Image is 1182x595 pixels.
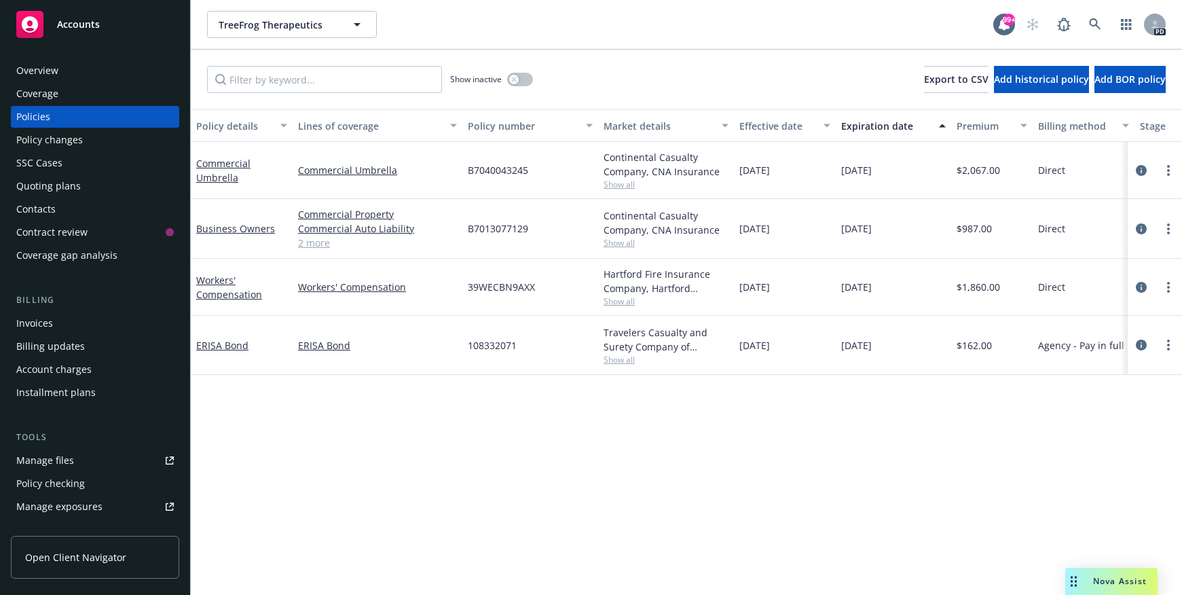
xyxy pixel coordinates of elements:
a: Quoting plans [11,175,179,197]
div: Expiration date [841,119,931,133]
a: Workers' Compensation [298,280,457,294]
div: Travelers Casualty and Surety Company of America, Travelers Insurance [604,325,728,354]
div: Continental Casualty Company, CNA Insurance [604,209,728,237]
a: Coverage gap analysis [11,245,179,266]
div: Hartford Fire Insurance Company, Hartford Insurance Group [604,267,728,295]
a: Search [1082,11,1109,38]
button: Policy details [191,109,293,142]
div: Installment plans [16,382,96,403]
div: Account charges [16,359,92,380]
button: Policy number [462,109,598,142]
span: [DATE] [739,221,770,236]
span: Show all [604,179,728,190]
span: B7013077129 [468,221,528,236]
span: [DATE] [739,338,770,353]
span: Show all [604,295,728,307]
a: Invoices [11,312,179,334]
span: [DATE] [841,280,872,294]
span: Direct [1038,221,1065,236]
button: Expiration date [836,109,951,142]
a: Commercial Umbrella [298,163,457,177]
span: $987.00 [957,221,992,236]
a: Manage files [11,450,179,471]
div: Lines of coverage [298,119,442,133]
a: Overview [11,60,179,82]
button: Add historical policy [994,66,1089,93]
span: [DATE] [841,221,872,236]
a: circleInformation [1133,162,1149,179]
button: Add BOR policy [1094,66,1166,93]
div: Policy details [196,119,272,133]
button: Nova Assist [1065,568,1158,595]
a: Manage exposures [11,496,179,518]
a: circleInformation [1133,279,1149,295]
div: Drag to move [1065,568,1082,595]
span: 39WECBN9AXX [468,280,535,294]
a: Installment plans [11,382,179,403]
div: Billing updates [16,336,85,357]
div: Overview [16,60,58,82]
button: Billing method [1033,109,1134,142]
a: Accounts [11,5,179,43]
span: Accounts [57,19,100,30]
div: Billing [11,293,179,307]
div: Manage certificates [16,519,105,541]
a: Business Owners [196,222,275,235]
div: Market details [604,119,714,133]
span: 108332071 [468,338,517,353]
a: ERISA Bond [196,339,248,352]
span: Open Client Navigator [25,550,126,564]
span: Nova Assist [1093,575,1147,587]
button: Export to CSV [924,66,989,93]
div: Policy number [468,119,578,133]
div: Invoices [16,312,53,334]
a: more [1160,337,1177,353]
div: Policy changes [16,129,83,151]
div: Quoting plans [16,175,81,197]
div: Policies [16,106,50,128]
button: Market details [598,109,734,142]
a: ERISA Bond [298,338,457,353]
a: Contract review [11,221,179,243]
div: Premium [957,119,1012,133]
a: Workers' Compensation [196,274,262,301]
a: Commercial Auto Liability [298,221,457,236]
span: [DATE] [739,163,770,177]
span: [DATE] [739,280,770,294]
a: Start snowing [1019,11,1046,38]
a: Account charges [11,359,179,380]
div: Coverage [16,83,58,105]
span: Direct [1038,163,1065,177]
span: [DATE] [841,338,872,353]
button: Lines of coverage [293,109,462,142]
div: Stage [1140,119,1182,133]
a: Policies [11,106,179,128]
div: Billing method [1038,119,1114,133]
span: $162.00 [957,338,992,353]
div: Effective date [739,119,815,133]
span: $2,067.00 [957,163,1000,177]
div: Policy checking [16,473,85,494]
span: Show all [604,237,728,249]
span: Direct [1038,280,1065,294]
span: Show inactive [450,73,502,85]
div: Manage exposures [16,496,103,518]
span: Add historical policy [994,73,1089,86]
span: Show all [604,354,728,365]
div: Contract review [16,221,88,243]
span: [DATE] [841,163,872,177]
button: TreeFrog Therapeutics [207,11,377,38]
a: SSC Cases [11,152,179,174]
span: Export to CSV [924,73,989,86]
a: circleInformation [1133,221,1149,237]
a: Policy checking [11,473,179,494]
a: Policy changes [11,129,179,151]
a: more [1160,221,1177,237]
div: SSC Cases [16,152,62,174]
button: Effective date [734,109,836,142]
span: Agency - Pay in full [1038,338,1124,353]
a: Billing updates [11,336,179,357]
a: circleInformation [1133,337,1149,353]
div: Continental Casualty Company, CNA Insurance [604,150,728,179]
